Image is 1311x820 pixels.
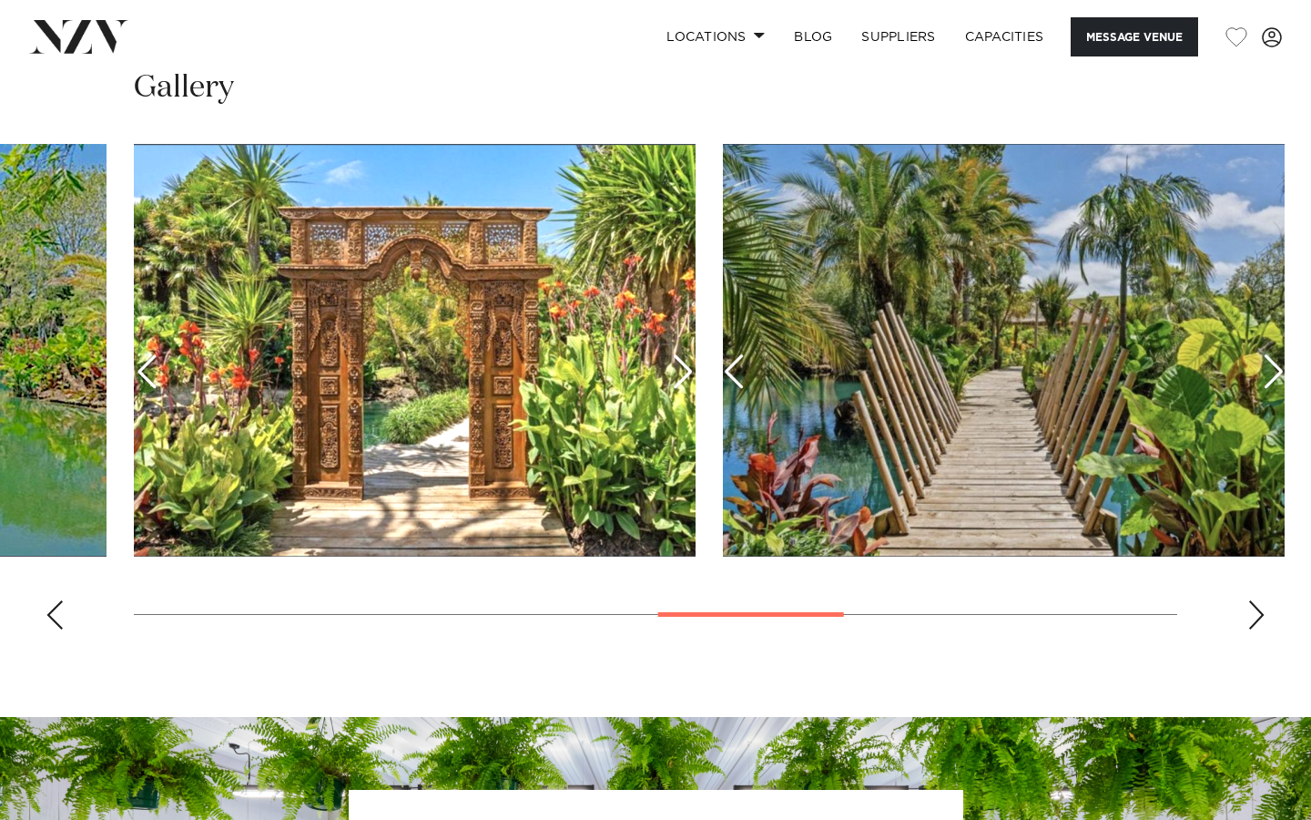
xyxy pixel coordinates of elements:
[134,67,234,108] h2: Gallery
[652,17,779,56] a: Locations
[779,17,847,56] a: BLOG
[1071,17,1198,56] button: Message Venue
[950,17,1059,56] a: Capacities
[134,144,696,557] swiper-slide: 6 / 10
[723,144,1285,557] swiper-slide: 7 / 10
[29,20,128,53] img: nzv-logo.png
[847,17,950,56] a: SUPPLIERS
